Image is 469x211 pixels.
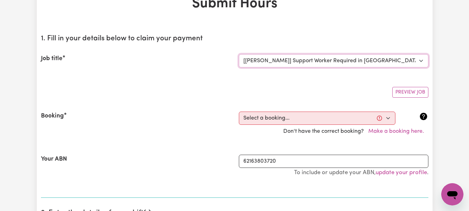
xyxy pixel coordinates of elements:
[294,170,428,176] small: To include or update your ABN, .
[364,125,428,138] button: Make a booking here.
[376,170,427,176] a: update your profile
[392,87,428,98] button: Preview Job
[41,34,428,43] h2: 1. Fill in your details below to claim your payment
[41,112,64,121] label: Booking
[41,155,67,164] label: Your ABN
[283,129,428,134] span: Don't have the correct booking?
[441,183,463,205] iframe: Button to launch messaging window
[41,54,62,63] label: Job title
